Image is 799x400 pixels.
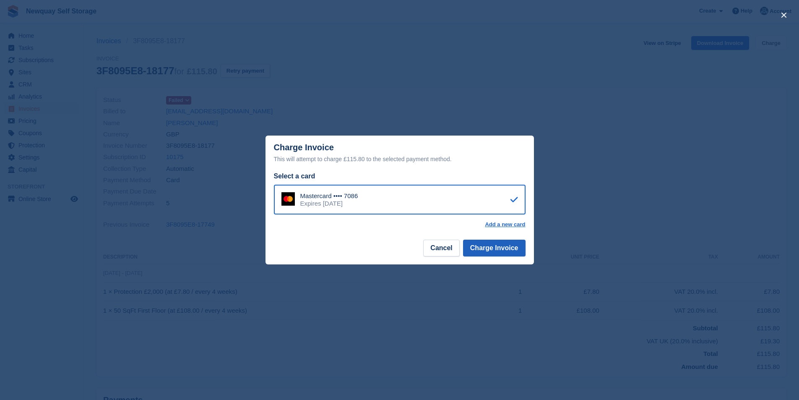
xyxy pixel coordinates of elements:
[777,8,791,22] button: close
[300,200,358,207] div: Expires [DATE]
[485,221,525,228] a: Add a new card
[274,154,526,164] div: This will attempt to charge £115.80 to the selected payment method.
[423,240,459,256] button: Cancel
[463,240,526,256] button: Charge Invoice
[281,192,295,206] img: Mastercard Logo
[274,143,526,164] div: Charge Invoice
[300,192,358,200] div: Mastercard •••• 7086
[274,171,526,181] div: Select a card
